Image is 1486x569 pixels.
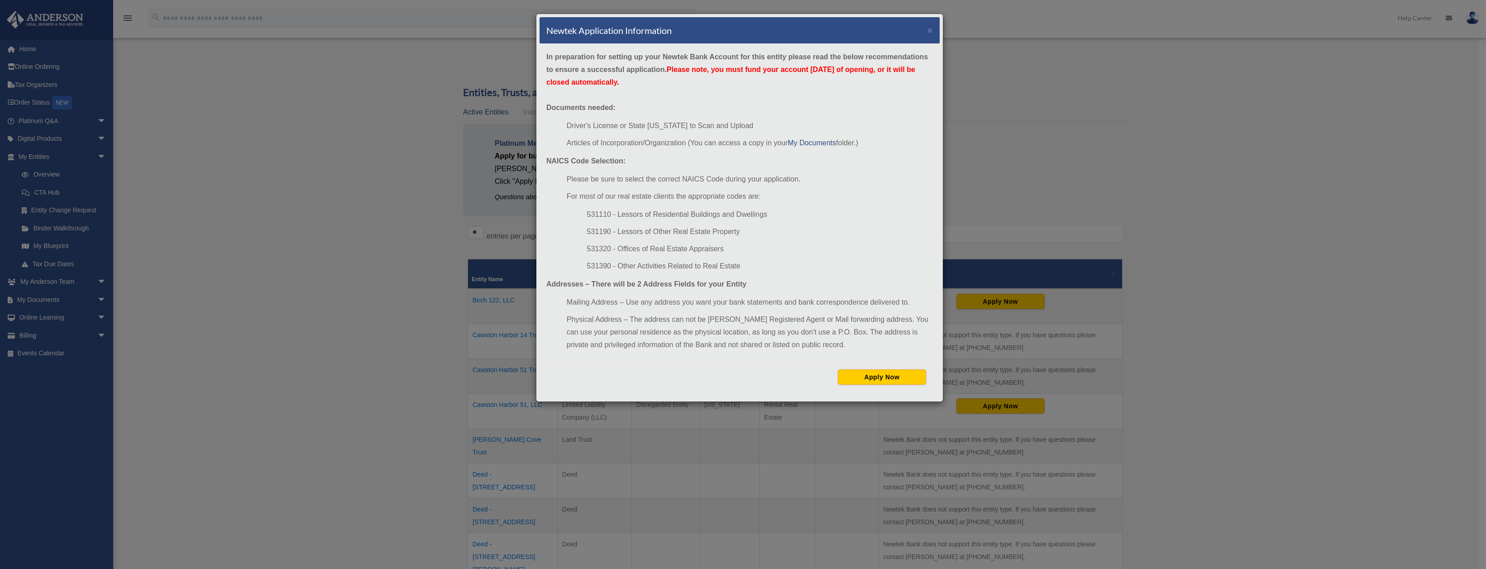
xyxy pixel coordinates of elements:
h4: Newtek Application Information [546,24,672,37]
strong: In preparation for setting up your Newtek Bank Account for this entity please read the below reco... [546,53,928,86]
strong: Documents needed: [546,104,616,111]
strong: Addresses – There will be 2 Address Fields for your Entity [546,280,746,288]
li: 531110 - Lessors of Residential Buildings and Dwellings [587,208,933,221]
span: Please note, you must fund your account [DATE] of opening, or it will be closed automatically. [546,66,915,86]
li: Physical Address – The address can not be [PERSON_NAME] Registered Agent or Mail forwarding addre... [567,313,933,351]
li: 531190 - Lessors of Other Real Estate Property [587,225,933,238]
li: Driver's License or State [US_STATE] to Scan and Upload [567,120,933,132]
li: 531320 - Offices of Real Estate Appraisers [587,243,933,255]
a: My Documents [788,139,836,147]
li: 531390 - Other Activities Related to Real Estate [587,260,933,273]
button: Apply Now [838,369,926,385]
li: Please be sure to select the correct NAICS Code during your application. [567,173,933,186]
li: Articles of Incorporation/Organization (You can access a copy in your folder.) [567,137,933,149]
button: × [927,25,933,35]
strong: NAICS Code Selection: [546,157,626,165]
li: Mailing Address – Use any address you want your bank statements and bank correspondence delivered... [567,296,933,309]
li: For most of our real estate clients the appropriate codes are: [567,190,933,203]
